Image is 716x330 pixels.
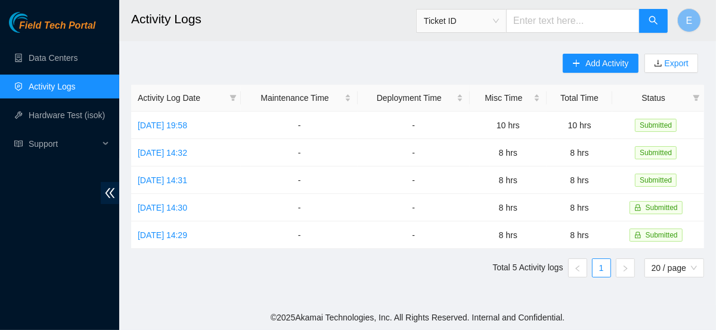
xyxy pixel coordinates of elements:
[138,203,187,212] a: [DATE] 14:30
[470,221,547,249] td: 8 hrs
[358,139,470,166] td: -
[690,89,702,107] span: filter
[646,231,678,239] span: Submitted
[644,54,698,73] button: downloadExport
[241,221,357,249] td: -
[241,194,357,221] td: -
[616,258,635,277] li: Next Page
[619,91,688,104] span: Status
[19,20,95,32] span: Field Tech Portal
[29,132,99,156] span: Support
[572,59,581,69] span: plus
[492,258,563,277] li: Total 5 Activity logs
[506,9,640,33] input: Enter text here...
[138,175,187,185] a: [DATE] 14:31
[592,258,611,277] li: 1
[138,91,225,104] span: Activity Log Date
[101,182,119,204] span: double-left
[568,258,587,277] li: Previous Page
[230,94,237,101] span: filter
[138,230,187,240] a: [DATE] 14:29
[9,12,60,33] img: Akamai Technologies
[358,112,470,139] td: -
[585,57,628,70] span: Add Activity
[358,166,470,194] td: -
[593,259,610,277] a: 1
[693,94,700,101] span: filter
[662,58,689,68] a: Export
[547,221,613,249] td: 8 hrs
[241,139,357,166] td: -
[227,89,239,107] span: filter
[14,140,23,148] span: read
[677,8,701,32] button: E
[646,203,678,212] span: Submitted
[358,221,470,249] td: -
[644,258,704,277] div: Page Size
[547,166,613,194] td: 8 hrs
[241,112,357,139] td: -
[652,259,697,277] span: 20 / page
[547,139,613,166] td: 8 hrs
[616,258,635,277] button: right
[29,53,78,63] a: Data Centers
[649,16,658,27] span: search
[635,174,677,187] span: Submitted
[547,194,613,221] td: 8 hrs
[470,166,547,194] td: 8 hrs
[634,232,641,239] span: lock
[138,121,187,130] a: [DATE] 19:58
[563,54,638,73] button: plusAdd Activity
[634,204,641,211] span: lock
[119,305,716,330] footer: © 2025 Akamai Technologies, Inc. All Rights Reserved. Internal and Confidential.
[686,13,693,28] span: E
[9,21,95,37] a: Akamai TechnologiesField Tech Portal
[470,194,547,221] td: 8 hrs
[29,82,76,91] a: Activity Logs
[654,59,662,69] span: download
[547,112,613,139] td: 10 hrs
[424,12,499,30] span: Ticket ID
[470,112,547,139] td: 10 hrs
[241,166,357,194] td: -
[29,110,105,120] a: Hardware Test (isok)
[639,9,668,33] button: search
[574,265,581,272] span: left
[138,148,187,158] a: [DATE] 14:32
[635,119,677,132] span: Submitted
[635,146,677,159] span: Submitted
[358,194,470,221] td: -
[622,265,629,272] span: right
[547,85,613,112] th: Total Time
[470,139,547,166] td: 8 hrs
[568,258,587,277] button: left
